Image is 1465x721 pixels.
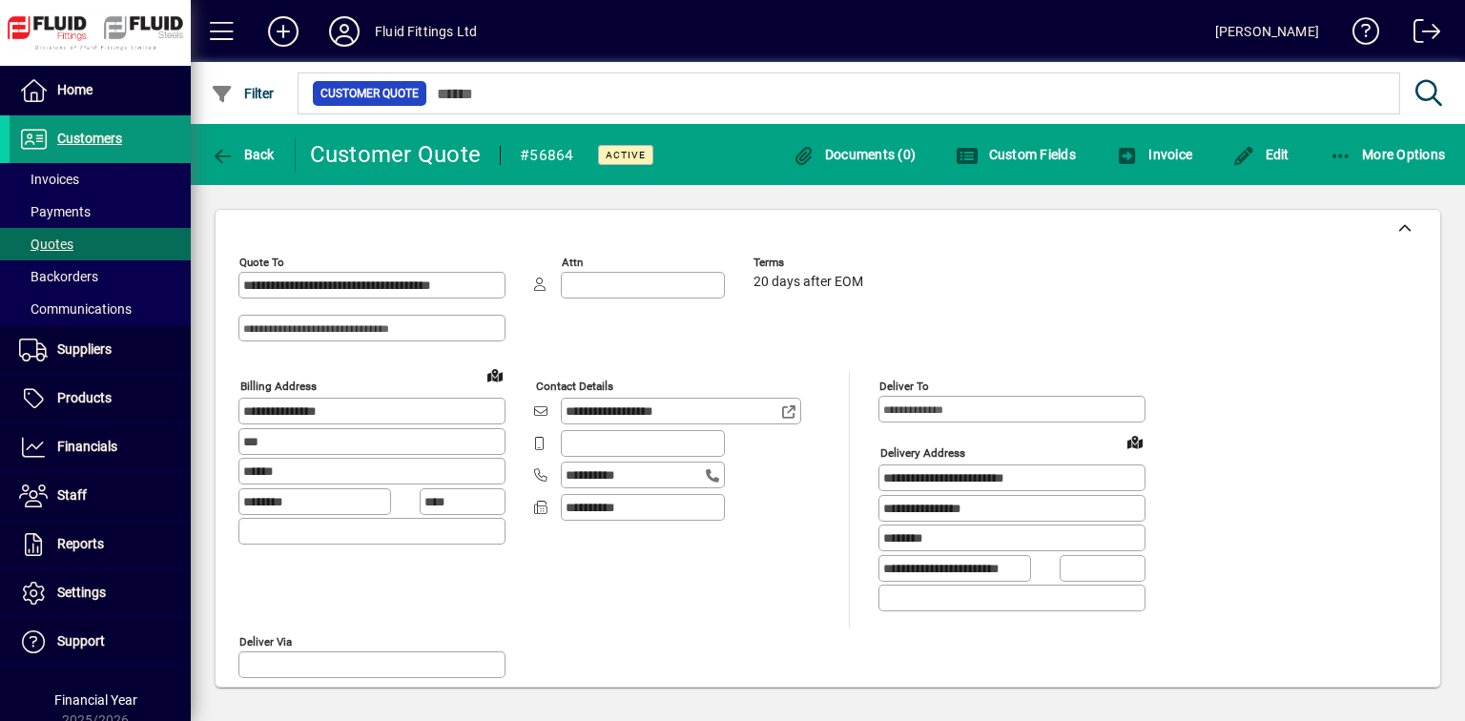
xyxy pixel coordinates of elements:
a: Staff [10,472,191,520]
span: Financials [57,439,117,454]
span: More Options [1330,147,1446,162]
app-page-header-button: Back [191,137,296,172]
span: Active [606,149,646,161]
a: View on map [1120,426,1150,457]
a: Products [10,375,191,422]
button: Invoice [1111,137,1197,172]
span: Settings [57,585,106,600]
button: Edit [1228,137,1294,172]
a: Communications [10,293,191,325]
span: Reports [57,536,104,551]
mat-label: Deliver To [879,380,929,393]
mat-label: Attn [562,256,583,269]
span: Edit [1232,147,1290,162]
div: Fluid Fittings Ltd [375,16,477,47]
mat-label: Deliver via [239,634,292,648]
span: Support [57,633,105,649]
a: Logout [1399,4,1441,66]
a: Financials [10,423,191,471]
a: Settings [10,569,191,617]
button: More Options [1325,137,1451,172]
button: Back [206,137,279,172]
a: Reports [10,521,191,568]
span: Staff [57,487,87,503]
a: Payments [10,196,191,228]
a: Quotes [10,228,191,260]
span: Filter [211,86,275,101]
span: Communications [19,301,132,317]
a: Invoices [10,163,191,196]
span: Products [57,390,112,405]
span: Invoice [1116,147,1192,162]
span: 20 days after EOM [753,275,863,290]
span: Home [57,82,93,97]
button: Add [253,14,314,49]
div: #56864 [520,140,574,171]
button: Profile [314,14,375,49]
span: Customer Quote [320,84,419,103]
span: Customers [57,131,122,146]
a: Backorders [10,260,191,293]
span: Payments [19,204,91,219]
a: Knowledge Base [1338,4,1380,66]
span: Financial Year [54,692,137,708]
span: Documents (0) [792,147,916,162]
mat-label: Quote To [239,256,284,269]
a: View on map [480,360,510,390]
span: Invoices [19,172,79,187]
span: Custom Fields [956,147,1076,162]
div: [PERSON_NAME] [1215,16,1319,47]
span: Back [211,147,275,162]
a: Support [10,618,191,666]
button: Custom Fields [951,137,1081,172]
span: Terms [753,257,868,269]
span: Suppliers [57,341,112,357]
button: Filter [206,76,279,111]
span: Backorders [19,269,98,284]
div: Customer Quote [310,139,482,170]
button: Documents (0) [787,137,920,172]
span: Quotes [19,237,73,252]
a: Home [10,67,191,114]
a: Suppliers [10,326,191,374]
